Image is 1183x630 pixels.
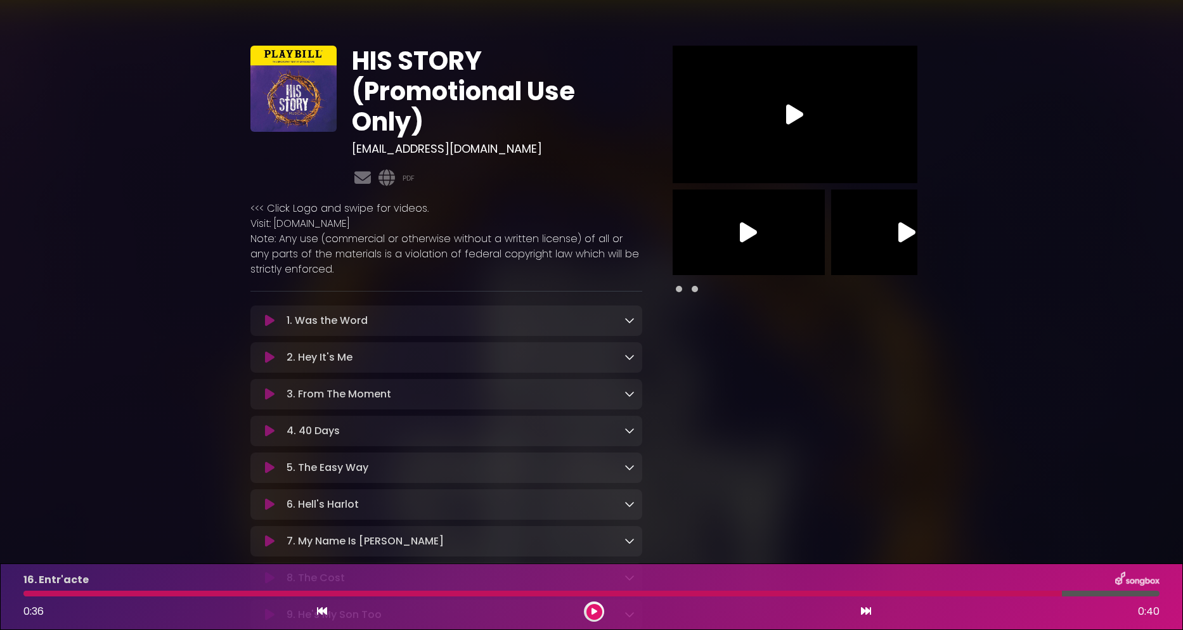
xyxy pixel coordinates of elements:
[673,46,917,183] img: Video Thumbnail
[287,350,352,365] p: 2. Hey It's Me
[287,460,368,475] p: 5. The Easy Way
[287,387,391,402] p: 3. From The Moment
[352,46,642,137] h1: HIS STORY (Promotional Use Only)
[23,572,89,588] p: 16. Entr'acte
[403,173,415,184] a: PDF
[1115,572,1160,588] img: songbox-logo-white.png
[831,190,983,275] img: Video Thumbnail
[673,190,825,275] img: Video Thumbnail
[287,423,340,439] p: 4. 40 Days
[23,604,44,619] span: 0:36
[250,46,337,132] img: oEgzTgSDS3ilYKKncwss
[250,201,642,277] p: <<< Click Logo and swipe for videos. Visit: [DOMAIN_NAME] Note: Any use (commercial or otherwise ...
[1138,604,1160,619] span: 0:40
[287,534,444,549] p: 7. My Name Is [PERSON_NAME]
[352,142,642,156] h3: [EMAIL_ADDRESS][DOMAIN_NAME]
[287,497,359,512] p: 6. Hell's Harlot
[287,313,368,328] p: 1. Was the Word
